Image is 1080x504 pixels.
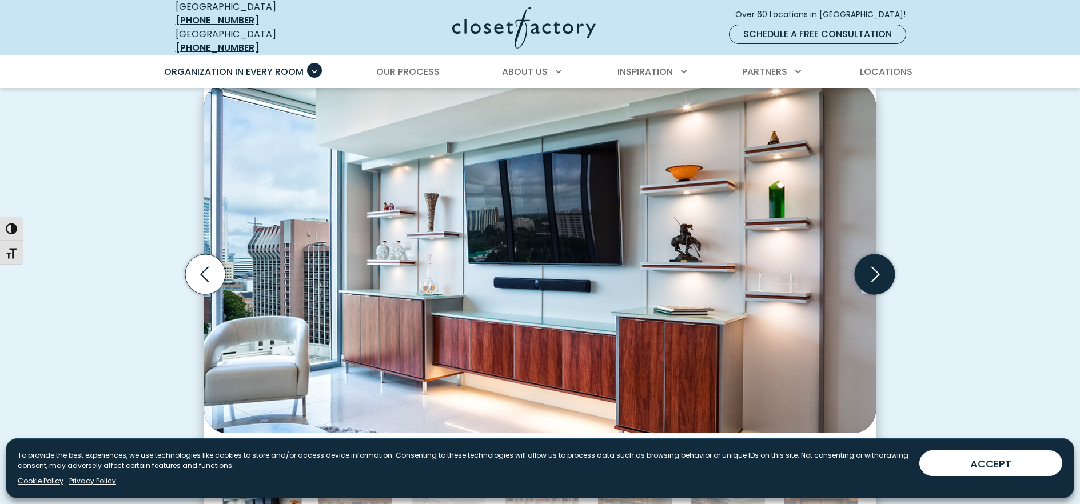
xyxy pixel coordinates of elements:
a: Cookie Policy [18,476,63,486]
a: Over 60 Locations in [GEOGRAPHIC_DATA]! [735,5,915,25]
a: [PHONE_NUMBER] [176,41,259,54]
button: Next slide [850,250,899,299]
span: About Us [502,65,548,78]
div: [GEOGRAPHIC_DATA] [176,27,341,55]
img: Closet Factory Logo [452,7,596,49]
a: Schedule a Free Consultation [729,25,906,44]
button: Previous slide [181,250,230,299]
nav: Primary Menu [156,56,924,88]
span: Locations [860,65,912,78]
img: Sleek entertainment center with floating shelves with underlighting [204,83,876,433]
span: Organization in Every Room [164,65,304,78]
p: To provide the best experiences, we use technologies like cookies to store and/or access device i... [18,450,910,471]
span: Over 60 Locations in [GEOGRAPHIC_DATA]! [735,9,915,21]
a: Privacy Policy [69,476,116,486]
span: Partners [742,65,787,78]
span: Our Process [376,65,440,78]
a: [PHONE_NUMBER] [176,14,259,27]
span: Inspiration [617,65,673,78]
figcaption: Contemporary entertainment center with flat-panel doors in Rustic Cherry melamine and glass count... [204,433,876,465]
button: ACCEPT [919,450,1062,476]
